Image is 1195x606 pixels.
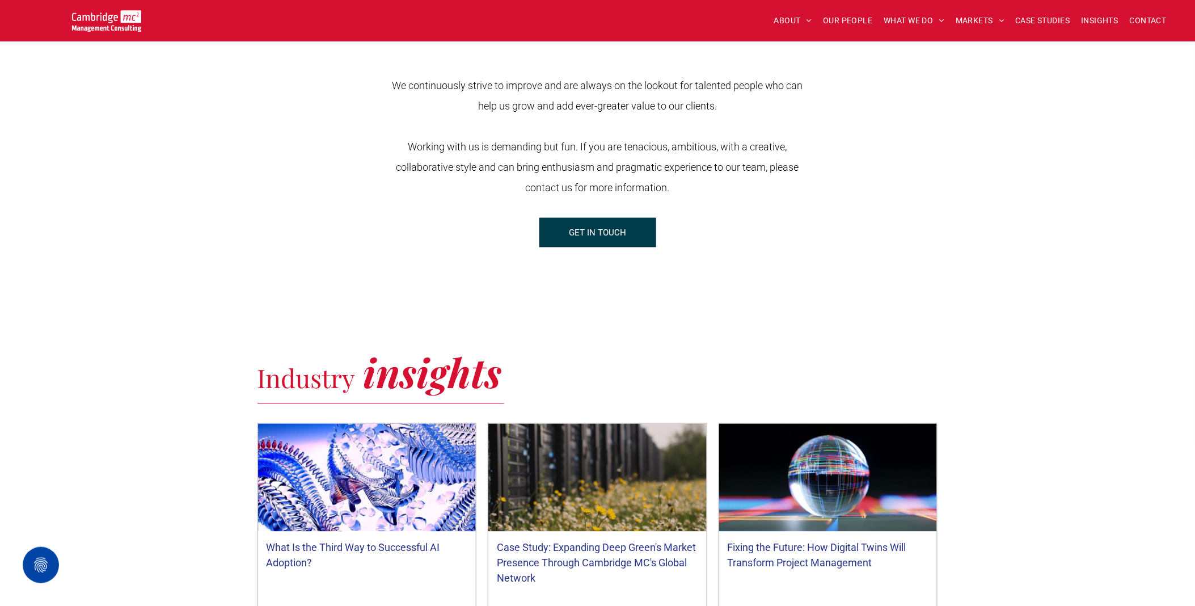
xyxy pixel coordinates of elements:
a: CONTACT [1124,12,1172,30]
a: OUR PEOPLE [817,12,878,30]
span: GET IN TOUCH [569,218,626,247]
a: Abstract kaleidoscope of AI generated shapes [258,424,476,532]
img: Go to Homepage [72,10,142,32]
a: GET IN TOUCH [539,218,656,247]
span: We continuously strive to improve and are always on the lookout for talented people who can help ... [392,79,803,112]
a: What Is the Third Way to Successful AI Adoption? [267,540,468,571]
a: MARKETS [950,12,1010,30]
a: INSIGHTS [1076,12,1124,30]
a: ABOUT [768,12,818,30]
span: Industry [257,361,356,395]
a: Case Study: Expanding Deep Green's Market Presence Through Cambridge MC's Global Network [497,540,698,586]
a: CASE STUDIES [1010,12,1076,30]
a: Fixing the Future: How Digital Twins Will Transform Project Management [728,540,929,571]
a: Your Business Transformed | Cambridge Management Consulting [72,12,142,24]
a: A Data centre in a field [488,424,707,532]
a: WHAT WE DO [879,12,951,30]
a: Crystal ball on a neon floor [719,424,938,532]
span: insights [364,346,502,399]
span: Working with us is demanding but fun. If you are tenacious, ambitious, with a creative, collabora... [396,141,799,193]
